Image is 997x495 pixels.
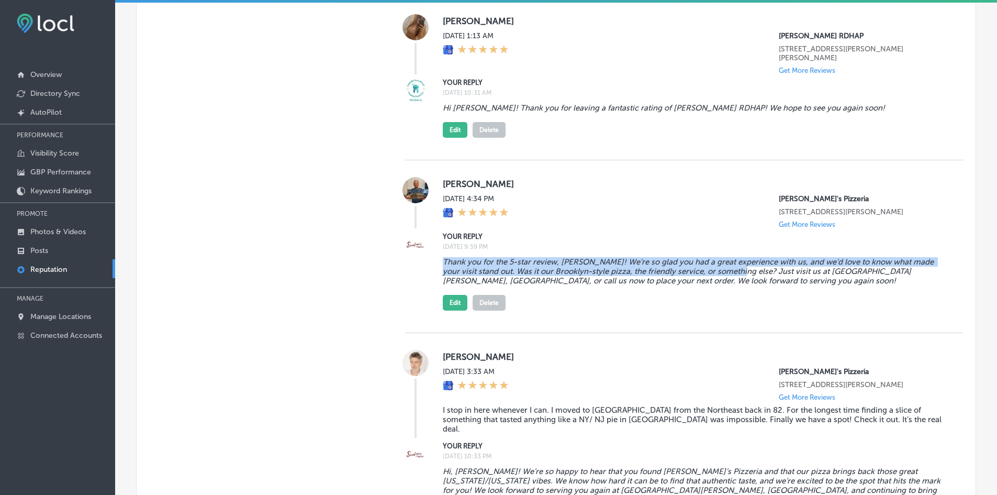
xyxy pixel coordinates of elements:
p: GBP Performance [30,168,91,177]
p: Directory Sync [30,89,80,98]
p: Get More Reviews [779,67,835,74]
label: [DATE] 10:33 PM [443,453,946,460]
label: [PERSON_NAME] [443,351,946,362]
p: Reputation [30,265,67,274]
p: 121 W Kern Ave [779,45,946,62]
p: Photos & Videos [30,227,86,236]
p: Overview [30,70,62,79]
button: Delete [473,295,506,311]
div: 5 Stars [457,207,509,219]
img: Image [402,441,429,467]
p: AutoPilot [30,108,62,117]
button: Edit [443,122,467,138]
p: Get More Reviews [779,221,835,228]
label: [PERSON_NAME] [443,179,946,189]
p: Visibility Score [30,149,79,158]
p: Serafina's Pizzeria [779,367,946,376]
div: 5 Stars [457,380,509,392]
img: Image [402,231,429,257]
blockquote: Thank you for the 5-star review, [PERSON_NAME]! We’re so glad you had a great experience with us,... [443,257,946,285]
label: YOUR REPLY [443,442,946,450]
label: [DATE] 4:34 PM [443,194,509,203]
p: Get More Reviews [779,393,835,401]
label: [DATE] 3:33 AM [443,367,509,376]
blockquote: Hi [PERSON_NAME]! Thank you for leaving a fantastic rating of [PERSON_NAME] RDHAP! We hope to see... [443,103,946,113]
img: Image [402,77,429,103]
p: 4125 Race Track Road [779,207,946,216]
div: 5 Stars [457,45,509,56]
button: Edit [443,295,467,311]
p: Connected Accounts [30,331,102,340]
img: fda3e92497d09a02dc62c9cd864e3231.png [17,14,74,33]
p: 4125 Race Track Road [779,380,946,389]
p: Posts [30,246,48,255]
label: [DATE] 10:31 AM [443,89,946,96]
p: Esmeralda Garza RDHAP [779,31,946,40]
p: Serafina's Pizzeria [779,194,946,203]
label: YOUR REPLY [443,233,946,240]
label: [PERSON_NAME] [443,16,946,26]
p: Keyword Rankings [30,186,92,195]
p: Manage Locations [30,312,91,321]
label: YOUR REPLY [443,79,946,86]
button: Delete [473,122,506,138]
label: [DATE] 1:13 AM [443,31,509,40]
label: [DATE] 9:59 PM [443,243,946,250]
blockquote: I stop in here whenever I can. I moved to [GEOGRAPHIC_DATA] from the Northeast back in 82. For th... [443,405,946,434]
